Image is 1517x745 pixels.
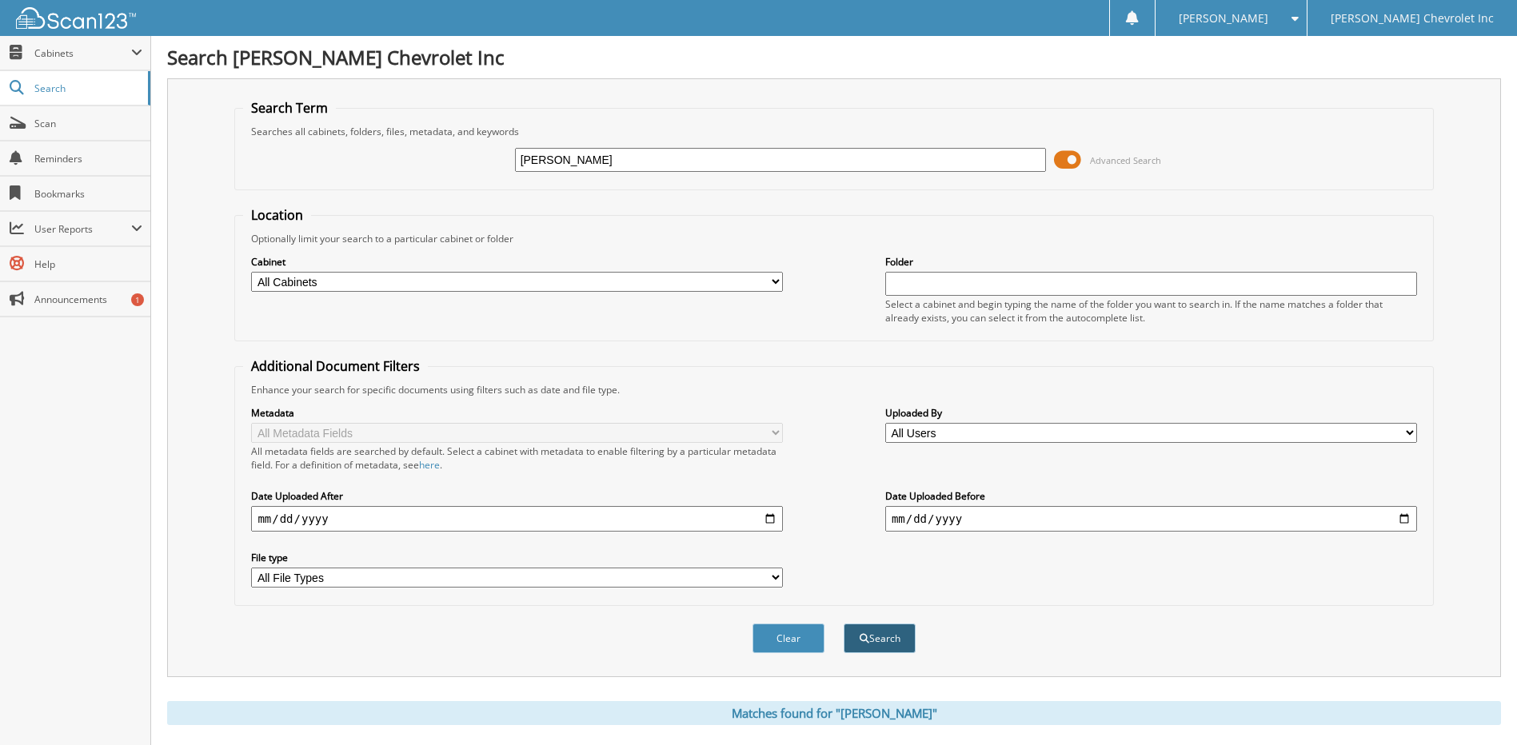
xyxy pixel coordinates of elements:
[34,46,131,60] span: Cabinets
[251,551,783,564] label: File type
[34,222,131,236] span: User Reports
[243,383,1424,396] div: Enhance your search for specific documents using filters such as date and file type.
[167,44,1501,70] h1: Search [PERSON_NAME] Chevrolet Inc
[419,458,440,472] a: here
[243,206,311,224] legend: Location
[34,82,140,95] span: Search
[251,444,783,472] div: All metadata fields are searched by default. Select a cabinet with metadata to enable filtering b...
[34,257,142,271] span: Help
[844,623,916,653] button: Search
[34,293,142,306] span: Announcements
[753,623,824,653] button: Clear
[167,701,1501,725] div: Matches found for "[PERSON_NAME]"
[243,125,1424,138] div: Searches all cabinets, folders, files, metadata, and keywords
[243,99,336,117] legend: Search Term
[16,7,136,29] img: scan123-logo-white.svg
[243,232,1424,245] div: Optionally limit your search to a particular cabinet or folder
[885,506,1417,532] input: end
[34,187,142,201] span: Bookmarks
[1090,154,1161,166] span: Advanced Search
[34,152,142,165] span: Reminders
[243,357,428,375] legend: Additional Document Filters
[1179,14,1268,23] span: [PERSON_NAME]
[1331,14,1494,23] span: [PERSON_NAME] Chevrolet Inc
[251,255,783,269] label: Cabinet
[885,406,1417,420] label: Uploaded By
[251,406,783,420] label: Metadata
[251,489,783,503] label: Date Uploaded After
[251,506,783,532] input: start
[131,293,144,306] div: 1
[34,117,142,130] span: Scan
[885,297,1417,325] div: Select a cabinet and begin typing the name of the folder you want to search in. If the name match...
[885,489,1417,503] label: Date Uploaded Before
[885,255,1417,269] label: Folder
